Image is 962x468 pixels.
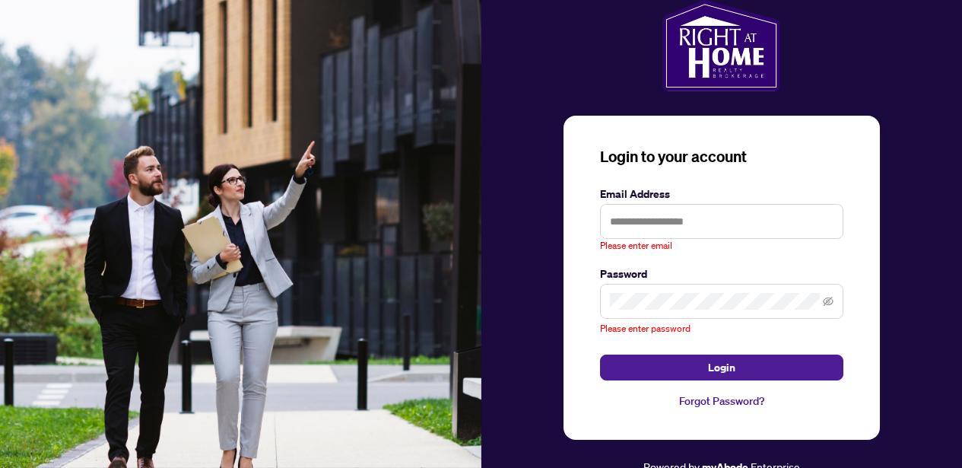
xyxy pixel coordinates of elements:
[600,355,843,380] button: Login
[823,296,833,307] span: eye-invisible
[600,266,843,282] label: Password
[708,355,735,380] span: Login
[600,393,843,409] a: Forgot Password?
[600,146,843,167] h3: Login to your account
[600,186,843,202] label: Email Address
[600,323,691,334] span: Please enter password
[600,239,672,253] span: Please enter email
